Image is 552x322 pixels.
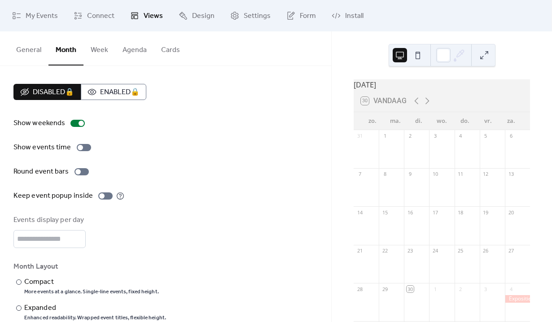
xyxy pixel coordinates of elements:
div: wo. [430,112,454,130]
div: 5 [482,133,489,139]
span: Settings [244,11,271,22]
button: Agenda [115,31,154,65]
div: 20 [508,209,514,216]
a: Settings [223,4,277,28]
div: 14 [356,209,363,216]
a: Views [123,4,170,28]
span: My Events [26,11,58,22]
div: ma. [384,112,407,130]
a: Install [325,4,370,28]
div: zo. [361,112,384,130]
div: di. [407,112,430,130]
div: 15 [381,209,388,216]
div: 24 [432,248,438,254]
div: Compact [24,277,157,287]
div: 23 [407,248,413,254]
a: My Events [5,4,65,28]
div: Expanded [24,303,164,313]
div: Events display per day [13,215,84,226]
div: 1 [381,133,388,139]
div: 27 [508,248,514,254]
div: 21 [356,248,363,254]
div: [DATE] [354,79,530,90]
div: 29 [381,286,388,292]
div: 4 [508,286,514,292]
div: 1 [432,286,438,292]
button: Week [83,31,115,65]
span: Connect [87,11,114,22]
div: za. [499,112,523,130]
div: 10 [432,171,438,178]
div: Show weekends [13,118,65,129]
div: 8 [381,171,388,178]
div: 6 [508,133,514,139]
span: Install [345,11,364,22]
div: 19 [482,209,489,216]
div: vr. [477,112,500,130]
div: 25 [457,248,464,254]
button: General [9,31,48,65]
div: 3 [432,133,438,139]
div: 16 [407,209,413,216]
div: 3 [482,286,489,292]
div: do. [453,112,477,130]
div: 4 [457,133,464,139]
span: Design [192,11,215,22]
div: 28 [356,286,363,292]
div: 2 [407,133,413,139]
div: Expositie in Rotterdam [505,295,530,303]
a: Connect [67,4,121,28]
div: Show events time [13,142,71,153]
div: 31 [356,133,363,139]
div: 12 [482,171,489,178]
div: 17 [432,209,438,216]
div: 9 [407,171,413,178]
div: 30 [407,286,413,292]
div: Keep event popup inside [13,191,93,201]
div: 13 [508,171,514,178]
div: 7 [356,171,363,178]
button: Month [48,31,83,65]
div: 22 [381,248,388,254]
div: 18 [457,209,464,216]
span: Form [300,11,316,22]
a: Form [280,4,323,28]
div: More events at a glance. Single-line events, fixed height. [24,288,159,296]
a: Design [172,4,221,28]
div: 26 [482,248,489,254]
button: Cards [154,31,187,65]
span: Views [144,11,163,22]
div: Month Layout [13,261,316,272]
div: Round event bars [13,166,69,177]
div: Enhanced readability. Wrapped event titles, flexible height. [24,314,166,322]
div: 11 [457,171,464,178]
div: 2 [457,286,464,292]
